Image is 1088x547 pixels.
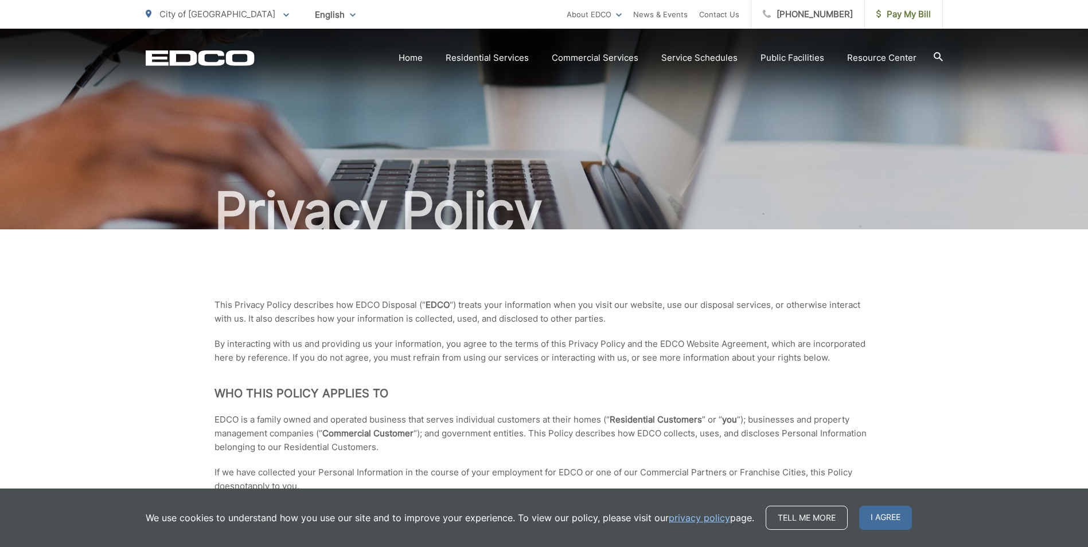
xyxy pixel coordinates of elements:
[699,7,739,21] a: Contact Us
[633,7,688,21] a: News & Events
[399,51,423,65] a: Home
[159,9,275,19] span: City of [GEOGRAPHIC_DATA]
[426,299,450,310] strong: EDCO
[146,50,255,66] a: EDCD logo. Return to the homepage.
[146,511,754,525] p: We use cookies to understand how you use our site and to improve your experience. To view our pol...
[322,428,414,439] strong: Commercial Customer
[235,480,248,491] span: not
[766,506,848,530] a: Tell me more
[661,51,738,65] a: Service Schedules
[215,466,874,493] p: If we have collected your Personal Information in the course of your employment for EDCO or one o...
[876,7,931,21] span: Pay My Bill
[610,414,702,425] strong: Residential Customers
[722,414,737,425] strong: you
[552,51,638,65] a: Commercial Services
[859,506,912,530] span: I agree
[761,51,824,65] a: Public Facilities
[215,298,874,326] p: This Privacy Policy describes how EDCO Disposal (“ “) treats your information when you visit our ...
[669,511,730,525] a: privacy policy
[847,51,917,65] a: Resource Center
[567,7,622,21] a: About EDCO
[146,182,943,240] h1: Privacy Policy
[306,5,364,25] span: English
[446,51,529,65] a: Residential Services
[215,386,874,400] h2: Who This Policy Applies To
[215,413,874,454] p: EDCO is a family owned and operated business that serves individual customers at their homes (“ ”...
[215,337,874,365] p: By interacting with us and providing us your information, you agree to the terms of this Privacy ...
